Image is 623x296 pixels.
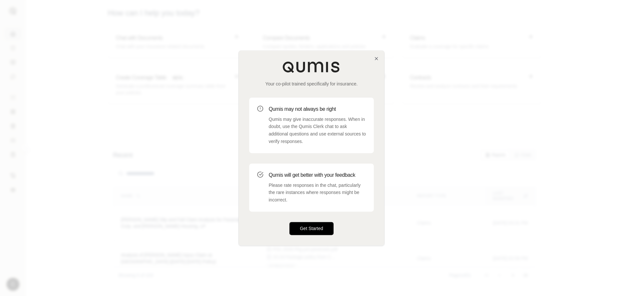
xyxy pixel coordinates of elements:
p: Qumis may give inaccurate responses. When in doubt, use the Qumis Clerk chat to ask additional qu... [269,116,366,145]
h3: Qumis will get better with your feedback [269,171,366,179]
h3: Qumis may not always be right [269,105,366,113]
p: Please rate responses in the chat, particularly the rare instances where responses might be incor... [269,182,366,204]
p: Your co-pilot trained specifically for insurance. [249,81,374,87]
button: Get Started [289,222,334,235]
img: Qumis Logo [282,61,341,73]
